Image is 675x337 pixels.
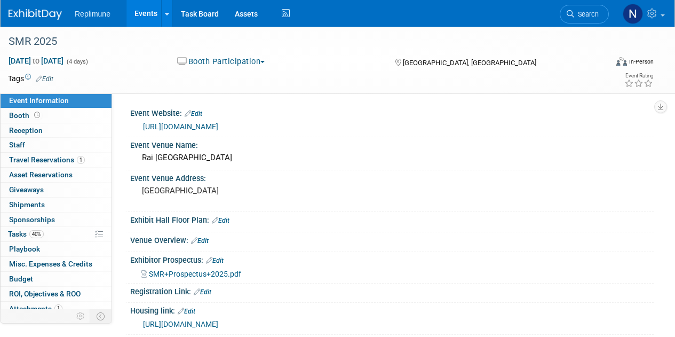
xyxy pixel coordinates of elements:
[142,186,337,195] pre: [GEOGRAPHIC_DATA]
[173,56,269,67] button: Booth Participation
[1,287,112,301] a: ROI, Objectives & ROO
[623,4,643,24] img: Nicole Schaeffner
[194,288,211,296] a: Edit
[178,308,195,315] a: Edit
[9,96,69,105] span: Event Information
[1,242,112,256] a: Playbook
[574,10,599,18] span: Search
[629,58,654,66] div: In-Person
[9,185,44,194] span: Giveaways
[191,237,209,245] a: Edit
[9,275,33,283] span: Budget
[130,170,654,184] div: Event Venue Address:
[9,170,73,179] span: Asset Reservations
[66,58,88,65] span: (4 days)
[77,156,85,164] span: 1
[130,105,654,119] div: Event Website:
[8,73,53,84] td: Tags
[54,304,62,312] span: 1
[1,198,112,212] a: Shipments
[9,260,92,268] span: Misc. Expenses & Credits
[9,9,62,20] img: ExhibitDay
[616,57,627,66] img: Format-Inperson.png
[559,56,654,72] div: Event Format
[8,230,44,238] span: Tasks
[9,126,43,135] span: Reception
[9,200,45,209] span: Shipments
[9,245,40,253] span: Playbook
[36,75,53,83] a: Edit
[624,73,653,79] div: Event Rating
[9,111,42,120] span: Booth
[32,111,42,119] span: Booth not reserved yet
[130,137,654,151] div: Event Venue Name:
[1,93,112,108] a: Event Information
[143,320,218,328] a: [URL][DOMAIN_NAME]
[130,303,654,317] div: Housing link:
[130,252,654,266] div: Exhibitor Prospectus:
[9,215,55,224] span: Sponsorships
[9,140,25,149] span: Staff
[143,122,218,131] a: [URL][DOMAIN_NAME]
[72,309,90,323] td: Personalize Event Tab Strip
[29,230,44,238] span: 40%
[1,108,112,123] a: Booth
[1,183,112,197] a: Giveaways
[9,155,85,164] span: Travel Reservations
[130,284,654,297] div: Registration Link:
[90,309,112,323] td: Toggle Event Tabs
[1,213,112,227] a: Sponsorships
[560,5,609,23] a: Search
[9,289,81,298] span: ROI, Objectives & ROO
[185,110,202,117] a: Edit
[1,302,112,316] a: Attachments1
[31,57,41,65] span: to
[403,59,536,67] span: [GEOGRAPHIC_DATA], [GEOGRAPHIC_DATA]
[8,56,64,66] span: [DATE] [DATE]
[1,272,112,286] a: Budget
[1,168,112,182] a: Asset Reservations
[1,257,112,271] a: Misc. Expenses & Credits
[1,153,112,167] a: Travel Reservations1
[1,138,112,152] a: Staff
[141,270,241,278] a: SMR+Prospectus+2025.pdf
[206,257,224,264] a: Edit
[1,123,112,138] a: Reception
[130,212,654,226] div: Exhibit Hall Floor Plan:
[5,32,599,51] div: SMR 2025
[75,10,110,18] span: Replimune
[1,227,112,241] a: Tasks40%
[9,304,62,313] span: Attachments
[212,217,229,224] a: Edit
[130,232,654,246] div: Venue Overview:
[138,150,646,166] div: Rai [GEOGRAPHIC_DATA]
[149,270,241,278] span: SMR+Prospectus+2025.pdf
